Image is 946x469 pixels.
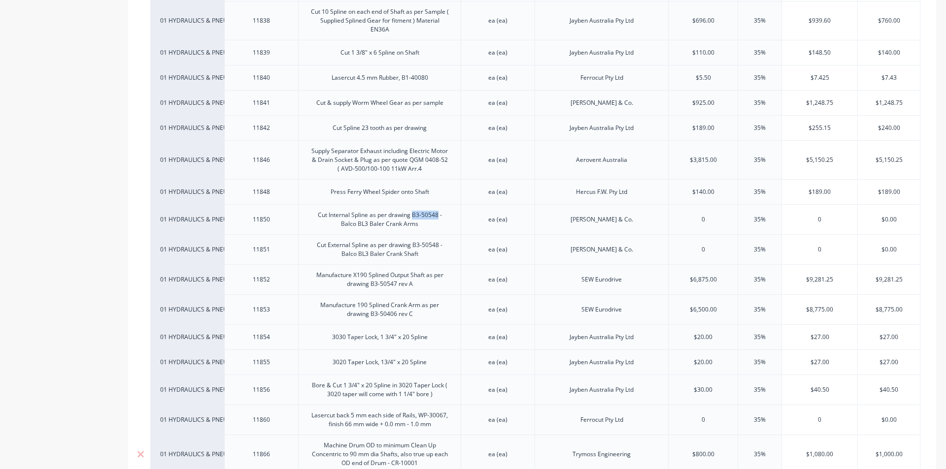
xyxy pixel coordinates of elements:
div: 01 HYDRAULICS & PNEUMATICS [160,450,214,459]
div: 0 [669,207,738,232]
div: 35% [735,148,784,172]
div: ea (ea) [473,331,523,344]
div: $20.00 [669,350,738,375]
div: 11852 [237,273,286,286]
div: 01 HYDRAULICS & PNEUMATICS [160,333,214,342]
div: 11839 [237,46,286,59]
div: 11840 [237,71,286,84]
div: 35% [735,377,784,402]
div: 35% [735,116,784,140]
div: 01 HYDRAULICS & PNEUMATICS11852Manufacture X190 Splined Output Shaft as per drawing B3-50547 rev ... [150,264,920,294]
div: $27.00 [782,350,857,375]
div: 01 HYDRAULICS & PNEUMATICS11856Bore & Cut 1 3/4" x 20 Spline in 3020 Taper Lock ( 3020 taper will... [150,375,920,405]
div: 3020 Taper Lock, 13/4" x 20 Spline [325,356,435,369]
div: $6,875.00 [669,267,738,292]
div: 11846 [237,154,286,166]
div: ea (ea) [473,122,523,134]
div: 11853 [237,303,286,316]
div: Cut Spline 23 tooth as per drawing [325,122,435,134]
div: 11838 [237,14,286,27]
div: $925.00 [669,91,738,115]
div: 0 [782,207,857,232]
div: $6,500.00 [669,297,738,322]
div: Bore & Cut 1 3/4" x 20 Spline in 3020 Taper Lock ( 3020 taper will come with 1 1/4" bore ) [303,379,457,401]
div: 35% [735,207,784,232]
div: 01 HYDRAULICS & PNEUMATICS [160,73,214,82]
div: $5,150.25 [782,148,857,172]
div: 35% [735,8,784,33]
div: Manufacture 190 Splined Crank Arm as per drawing B3-50406 rev C [303,299,457,320]
div: ea (ea) [473,46,523,59]
div: $939.60 [782,8,857,33]
div: 11842 [237,122,286,134]
div: 35% [735,442,784,467]
div: 01 HYDRAULICS & PNEUMATICS [160,215,214,224]
div: 01 HYDRAULICS & PNEUMATICS [160,98,214,107]
div: $5,150.25 [858,148,920,172]
div: $110.00 [669,40,738,65]
div: Jayben Australia Pty Ltd [562,356,642,369]
div: $1,248.75 [782,91,857,115]
div: ea (ea) [473,356,523,369]
div: Supply Separator Exhaust including Electric Motor & Drain Socket & Plug as per quote QGM 0408-52 ... [303,145,457,175]
div: [PERSON_NAME] & Co. [563,243,641,256]
div: ea (ea) [473,303,523,316]
div: 01 HYDRAULICS & PNEUMATICS11851Cut External Spline as per drawing B3-50548 - Balco BL3 Baler Cran... [150,234,920,264]
div: 01 HYDRAULICS & PNEUMATICS11850Cut Internal Spline as per drawing B3-50548 - Balco BL3 Baler Cran... [150,204,920,234]
div: 0 [782,407,857,432]
div: Jayben Australia Pty Ltd [562,122,642,134]
div: ea (ea) [473,96,523,109]
div: 01 HYDRAULICS & PNEUMATICS [160,188,214,196]
div: 01 HYDRAULICS & PNEUMATICS [160,305,214,314]
div: $5.50 [669,65,738,90]
div: $140.00 [669,180,738,204]
div: 35% [735,325,784,349]
div: 11841 [237,96,286,109]
div: $8,775.00 [858,297,920,322]
div: 01 HYDRAULICS & PNEUMATICS11839Cut 1 3/8" x 6 Spline on Shaftea (ea)Jayben Australia Pty Ltd$110.... [150,40,920,65]
div: $0.00 [858,207,920,232]
div: ea (ea) [473,186,523,198]
div: ea (ea) [473,154,523,166]
div: [PERSON_NAME] & Co. [563,213,641,226]
div: 35% [735,297,784,322]
div: 3030 Taper Lock, 1 3/4" x 20 Spline [324,331,436,344]
div: $696.00 [669,8,738,33]
div: Jayben Australia Pty Ltd [562,383,642,396]
div: 35% [735,267,784,292]
div: $1,000.00 [858,442,920,467]
div: ea (ea) [473,213,523,226]
div: 11855 [237,356,286,369]
div: SEW Eurodrive [574,303,630,316]
div: $148.50 [782,40,857,65]
div: Cut 10 Spline on each end of Shaft as per Sample ( Supplied Splined Gear for fitment ) Material E... [303,5,457,36]
div: 11854 [237,331,286,344]
div: $30.00 [669,377,738,402]
div: 01 HYDRAULICS & PNEUMATICS [160,48,214,57]
div: $0.00 [858,407,920,432]
div: ea (ea) [473,71,523,84]
div: 35% [735,180,784,204]
div: Jayben Australia Pty Ltd [562,331,642,344]
div: 01 HYDRAULICS & PNEUMATICS118543030 Taper Lock, 1 3/4" x 20 Splineea (ea)Jayben Australia Pty Ltd... [150,324,920,349]
div: 01 HYDRAULICS & PNEUMATICS [160,385,214,394]
div: 01 HYDRAULICS & PNEUMATICS11842Cut Spline 23 tooth as per drawingea (ea)Jayben Australia Pty Ltd$... [150,115,920,140]
div: 01 HYDRAULICS & PNEUMATICS [160,156,214,164]
div: $800.00 [669,442,738,467]
div: $27.00 [858,325,920,349]
div: Press Ferry Wheel Spider onto Shaft [323,186,437,198]
div: Cut Internal Spline as per drawing B3-50548 - Balco BL3 Baler Crank Arms [303,209,457,230]
div: 01 HYDRAULICS & PNEUMATICS [160,124,214,132]
div: [PERSON_NAME] & Co. [563,96,641,109]
div: ea (ea) [473,413,523,426]
div: Jayben Australia Pty Ltd [562,14,642,27]
div: 01 HYDRAULICS & PNEUMATICS118553020 Taper Lock, 13/4" x 20 Splineea (ea)Jayben Australia Pty Ltd$... [150,349,920,375]
div: 0 [669,407,738,432]
div: 01 HYDRAULICS & PNEUMATICS11841Cut & supply Worm Wheel Gear as per sampleea (ea)[PERSON_NAME] & C... [150,90,920,115]
div: 01 HYDRAULICS & PNEUMATICS [160,16,214,25]
div: 01 HYDRAULICS & PNEUMATICS [160,275,214,284]
div: $255.15 [782,116,857,140]
div: 35% [735,237,784,262]
div: ea (ea) [473,273,523,286]
div: 11850 [237,213,286,226]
